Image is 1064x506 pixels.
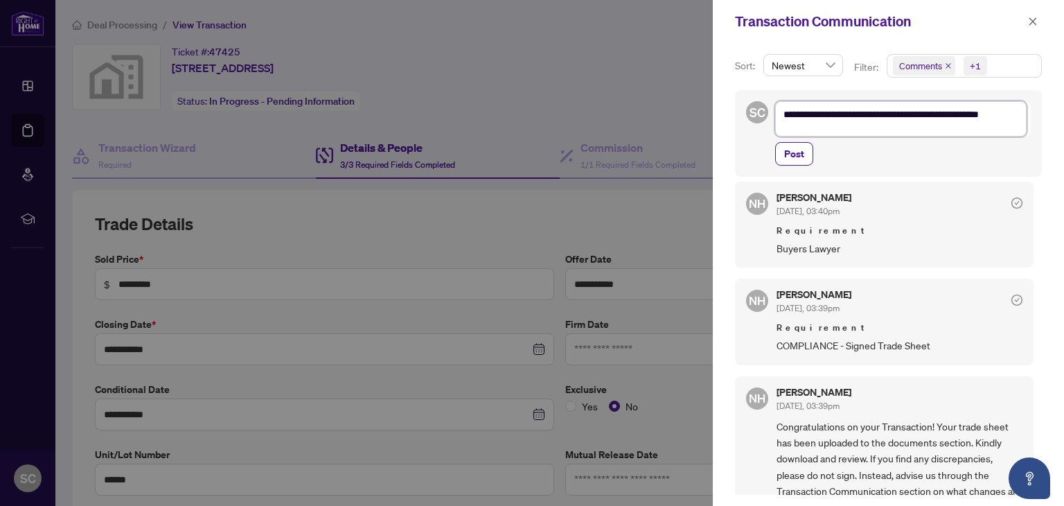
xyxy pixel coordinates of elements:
span: close [945,62,952,69]
span: Requirement [777,224,1022,238]
p: Filter: [854,60,880,75]
span: NH [749,390,765,408]
span: Newest [772,55,835,76]
span: COMPLIANCE - Signed Trade Sheet [777,338,1022,354]
p: Sort: [735,58,758,73]
span: NH [749,195,765,213]
h5: [PERSON_NAME] [777,387,851,397]
span: Comments [899,59,942,73]
button: Post [775,142,813,166]
div: Transaction Communication [735,11,1024,32]
span: Buyers Lawyer [777,241,1022,256]
button: Open asap [1009,457,1050,499]
span: Comments [893,56,955,76]
span: NH [749,292,765,310]
span: [DATE], 03:39pm [777,303,840,313]
span: check-circle [1011,295,1022,306]
span: [DATE], 03:39pm [777,401,840,411]
div: +1 [970,59,981,73]
span: check-circle [1011,198,1022,209]
h5: [PERSON_NAME] [777,290,851,299]
span: SC [750,103,765,122]
span: Post [784,143,804,165]
span: close [1028,17,1038,26]
span: Requirement [777,321,1022,335]
h5: [PERSON_NAME] [777,193,851,202]
span: [DATE], 03:40pm [777,206,840,216]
